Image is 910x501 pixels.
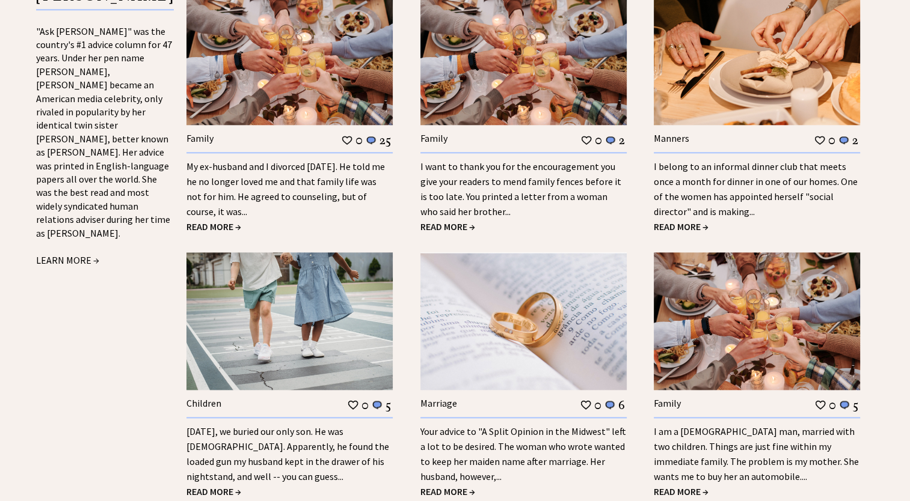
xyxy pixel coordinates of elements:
[654,160,858,217] a: I belong to an informal dinner club that meets once a month for dinner in one of our homes. One o...
[852,132,859,148] td: 2
[604,399,616,410] img: message_round%201.png
[420,425,626,482] a: Your advice to "A Split Opinion in the Midwest" left a lot to be desired. The woman who wrote wan...
[580,399,592,410] img: heart_outline%201.png
[341,135,353,146] img: heart_outline%201.png
[594,397,602,413] td: 0
[420,397,457,409] a: Marriage
[828,397,837,413] td: 0
[36,25,174,269] div: "Ask [PERSON_NAME]" was the country's #1 advice column for 47 years. Under her pen name [PERSON_N...
[814,399,826,410] img: heart_outline%201.png
[420,220,475,232] a: READ MORE →
[654,485,709,497] a: READ MORE →
[594,132,603,148] td: 0
[186,252,393,390] img: children.jpg
[654,132,689,144] a: Manners
[361,397,369,413] td: 0
[420,252,627,390] img: marriage.jpg
[654,252,860,390] img: family.jpg
[365,135,377,146] img: message_round%201.png
[604,135,616,146] img: message_round%201.png
[654,425,859,482] a: I am a [DEMOGRAPHIC_DATA] man, married with two children. Things are just fine within my immediat...
[371,399,383,410] img: message_round%201.png
[838,135,850,146] img: message_round%201.png
[654,397,681,409] a: Family
[186,425,389,482] a: [DATE], we buried our only son. He was [DEMOGRAPHIC_DATA]. Apparently, he found the loaded gun my...
[618,397,626,413] td: 6
[580,135,592,146] img: heart_outline%201.png
[186,132,214,144] a: Family
[347,399,359,410] img: heart_outline%201.png
[379,132,392,148] td: 25
[186,220,241,232] a: READ MORE →
[654,220,709,232] a: READ MORE →
[814,135,826,146] img: heart_outline%201.png
[420,485,475,497] a: READ MORE →
[420,132,447,144] a: Family
[852,397,859,413] td: 5
[385,397,392,413] td: 5
[355,132,363,148] td: 0
[186,397,221,409] a: Children
[828,132,836,148] td: 0
[838,399,850,410] img: message_round%201.png
[420,160,621,217] a: I want to thank you for the encouragement you give your readers to mend family fences before it i...
[186,160,385,217] a: My ex-husband and I divorced [DATE]. He told me he no longer loved me and that family life was no...
[36,254,99,266] a: LEARN MORE →
[186,485,241,497] a: READ MORE →
[618,132,626,148] td: 2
